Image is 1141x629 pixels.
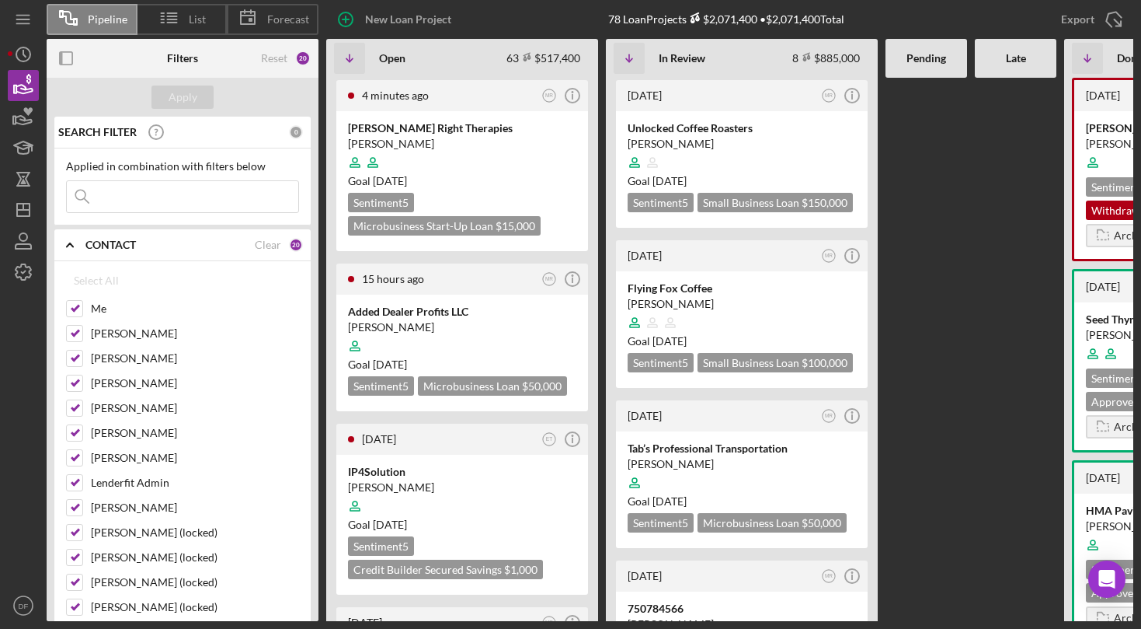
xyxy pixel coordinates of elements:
[85,239,136,251] b: CONTACT
[151,86,214,109] button: Apply
[496,219,535,232] span: $15,000
[91,550,299,565] label: [PERSON_NAME] (locked)
[348,358,407,371] span: Goal
[91,475,299,491] label: Lenderfit Admin
[628,296,856,312] div: [PERSON_NAME]
[628,353,694,372] div: Sentiment 5
[522,379,562,393] span: $50,000
[348,560,543,579] div: Credit Builder Secured Savings
[628,334,687,348] span: Goal
[91,525,299,540] label: [PERSON_NAME] (locked)
[326,4,467,35] button: New Loan Project
[697,193,853,212] div: Small Business Loan
[348,518,407,531] span: Goal
[1086,471,1120,484] time: 2025-08-25 14:57
[91,575,299,590] label: [PERSON_NAME] (locked)
[539,429,560,450] button: ET
[362,272,424,285] time: 2025-10-06 22:16
[362,89,429,102] time: 2025-10-07 13:37
[628,174,687,187] span: Goal
[687,12,757,26] div: $2,071,400
[334,421,590,597] a: [DATE]ETIP4Solution[PERSON_NAME]Goal [DATE]Sentiment5Credit Builder Secured Savings $1,000
[1086,280,1120,293] time: 2025-09-02 15:25
[825,253,833,258] text: MR
[652,334,687,348] time: 03/31/2024
[628,136,856,152] div: [PERSON_NAME]
[906,52,946,65] b: Pending
[614,398,870,550] a: [DATE]MRTab’s Professional Transportation[PERSON_NAME]Goal [DATE]Sentiment5Microbusiness Loan $50...
[261,52,287,65] div: Reset
[91,450,299,466] label: [PERSON_NAME]
[506,51,580,65] div: 63 $517,400
[91,500,299,515] label: [PERSON_NAME]
[91,425,299,441] label: [PERSON_NAME]
[628,494,687,508] span: Goal
[348,136,576,152] div: [PERSON_NAME]
[628,601,856,617] div: 750784566
[539,269,560,290] button: MR
[628,409,662,422] time: 2025-09-08 11:18
[348,174,407,187] span: Goal
[1086,89,1120,102] time: 2025-09-03 17:03
[348,536,414,556] div: Sentiment 5
[628,193,694,212] div: Sentiment 5
[802,196,847,209] span: $150,000
[348,616,382,629] time: 2025-10-04 20:57
[66,265,127,296] button: Select All
[819,566,840,587] button: MR
[91,301,299,316] label: Me
[825,93,833,98] text: MR
[267,13,309,26] span: Forecast
[19,602,29,610] text: DF
[91,400,299,416] label: [PERSON_NAME]
[8,590,39,621] button: DF
[819,406,840,427] button: MR
[348,320,576,335] div: [PERSON_NAME]
[348,304,576,320] div: Added Dealer Profits LLC
[545,93,553,98] text: MR
[545,276,553,281] text: MR
[334,78,590,253] a: 4 minutes agoMR[PERSON_NAME] Right Therapies[PERSON_NAME]Goal [DATE]Sentiment5Microbusiness Start...
[628,513,694,533] div: Sentiment 5
[348,216,541,236] div: Microbusiness Start-Up Loan
[802,516,841,529] span: $50,000
[697,513,847,533] div: Microbusiness Loan
[348,376,414,396] div: Sentiment 5
[91,351,299,366] label: [PERSON_NAME]
[614,238,870,390] a: [DATE]MRFlying Fox Coffee[PERSON_NAME]Goal [DATE]Sentiment5Small Business Loan $100,000
[91,376,299,391] label: [PERSON_NAME]
[169,86,197,109] div: Apply
[628,569,662,582] time: 2025-08-20 02:01
[91,599,299,615] label: [PERSON_NAME] (locked)
[348,121,576,136] div: [PERSON_NAME] Right Therapies
[628,121,856,136] div: Unlocked Coffee Roasters
[608,12,844,26] div: 78 Loan Projects • $2,071,400 Total
[825,573,833,578] text: MR
[289,238,303,252] div: 20
[295,51,311,66] div: 20
[825,413,833,418] text: MR
[348,193,414,212] div: Sentiment 5
[628,441,856,456] div: Tab’s Professional Transportation
[659,52,705,65] b: In Review
[91,326,299,341] label: [PERSON_NAME]
[819,246,840,267] button: MR
[348,480,576,495] div: [PERSON_NAME]
[652,174,687,187] time: 09/26/2025
[545,620,553,625] text: MR
[348,464,576,480] div: IP4Solution
[255,239,281,251] div: Clear
[74,265,119,296] div: Select All
[334,261,590,414] a: 15 hours agoMRAdded Dealer Profits LLC[PERSON_NAME]Goal [DATE]Sentiment5Microbusiness Loan $50,000
[697,353,853,372] div: Small Business Loan
[66,160,299,173] div: Applied in combination with filters below
[539,86,560,107] button: MR
[1045,4,1133,35] button: Export
[88,13,127,26] span: Pipeline
[628,249,662,262] time: 2025-09-08 17:26
[628,456,856,472] div: [PERSON_NAME]
[289,125,303,139] div: 0
[1061,4,1094,35] div: Export
[614,78,870,230] a: [DATE]MRUnlocked Coffee Roasters[PERSON_NAME]Goal [DATE]Sentiment5Small Business Loan $150,000
[373,358,407,371] time: 10/26/2025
